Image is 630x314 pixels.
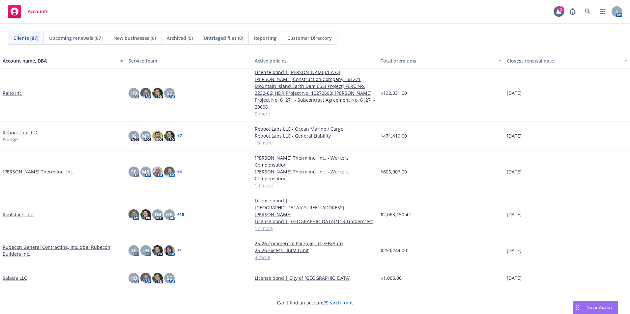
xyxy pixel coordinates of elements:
a: [PERSON_NAME] Thermline, Inc. [3,168,74,175]
img: photo [140,209,151,220]
img: photo [152,131,163,141]
span: MB [142,168,149,175]
span: $471,419.00 [381,132,407,139]
a: License bond | [PERSON_NAME]/CA QI [255,69,375,76]
a: [PERSON_NAME] Thermline, Inc. - Workers' Compensation [255,154,375,168]
img: photo [152,88,163,98]
img: photo [152,167,163,177]
span: $250,244.00 [381,247,407,254]
span: New businesses (0) [113,35,156,41]
span: Can't find an account? [277,299,353,306]
a: Report a Bug [566,5,579,18]
span: JG [131,132,136,139]
span: [DATE] [507,211,522,218]
a: 25-26 Excess - $4M Limit [255,247,375,254]
a: 4 more [255,254,375,261]
a: + 4 [177,170,182,174]
span: Customer Directory [287,35,332,41]
img: photo [164,245,175,256]
a: 17 more [255,225,375,232]
a: Search for it [326,300,353,306]
button: Active policies [252,53,378,68]
span: $606,007.00 [381,168,407,175]
span: MP [142,132,149,139]
a: + 1 [177,249,182,252]
span: Clients (87) [14,35,38,41]
span: [DATE] [507,275,522,281]
a: Reboot Labs LLC - General Liability [255,132,375,139]
a: [PERSON_NAME] Thermline, Inc. - Workers' Compensation [255,168,375,182]
span: [DATE] [507,168,522,175]
a: Raito Inc [3,90,22,96]
img: photo [152,273,163,283]
span: [DATE] [507,247,522,254]
div: 1 [558,6,564,12]
div: Active policies [255,57,375,64]
span: $1,066.00 [381,275,402,281]
span: SE [167,275,172,281]
span: Accounts [28,9,48,14]
span: SC [131,247,137,254]
a: Reboot Labs LLC - Ocean Marine / Cargo [255,125,375,132]
span: Plunge [3,136,18,143]
span: SP [131,168,137,175]
a: Salacia LLC [3,275,27,281]
div: Drag to move [573,301,581,314]
a: + 10 [177,213,184,217]
img: photo [140,273,151,283]
div: Total premiums [381,57,494,64]
img: photo [140,88,151,98]
img: photo [152,245,163,256]
a: + 7 [177,134,182,138]
button: Closest renewal date [504,53,630,68]
span: [DATE] [507,90,522,96]
span: HB [166,211,173,218]
a: Search [581,5,594,18]
a: License bond | City of [GEOGRAPHIC_DATA] [255,275,375,281]
a: Rubecon General Contracting, Inc. dba: Rubecon Builders Inc. [3,244,123,257]
span: Archived (0) [167,35,193,41]
a: Switch app [596,5,610,18]
a: 25-26 Commercial Package - GL/EB/Auto [255,240,375,247]
a: [PERSON_NAME] Construction Company - 61271 Mountain Island Earth Dam ESSI Project; FERC No. 2232-... [255,76,375,110]
button: Total premiums [378,53,504,68]
a: License bond | [GEOGRAPHIC_DATA]/113 Timbercrest [255,218,375,225]
span: HB [142,247,149,254]
div: Closest renewal date [507,57,620,64]
span: Nova Assist [587,304,613,310]
span: HB [130,90,137,96]
span: HB [130,275,137,281]
a: Reboot Labs LLC [3,129,39,136]
img: photo [129,209,139,220]
span: $2,063,150.42 [381,211,411,218]
a: 5 more [255,110,375,117]
span: Reporting [254,35,276,41]
a: Accounts [5,2,51,21]
div: Account name, DBA [3,57,116,64]
span: [DATE] [507,132,522,139]
a: 19 more [255,182,375,189]
span: Upcoming renewals (67) [49,35,102,41]
a: Roofstock, Inc. [3,211,34,218]
span: SE [167,90,172,96]
span: $132,331.00 [381,90,407,96]
img: photo [164,167,175,177]
a: License bond | [GEOGRAPHIC_DATA]/[STREET_ADDRESS][PERSON_NAME] [255,197,375,218]
a: 10 more [255,139,375,146]
button: Nova Assist [573,301,618,314]
button: Service team [126,53,252,68]
span: TM [154,211,161,218]
div: Service team [129,57,249,64]
img: photo [164,131,175,141]
span: Untriaged files (0) [204,35,243,41]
